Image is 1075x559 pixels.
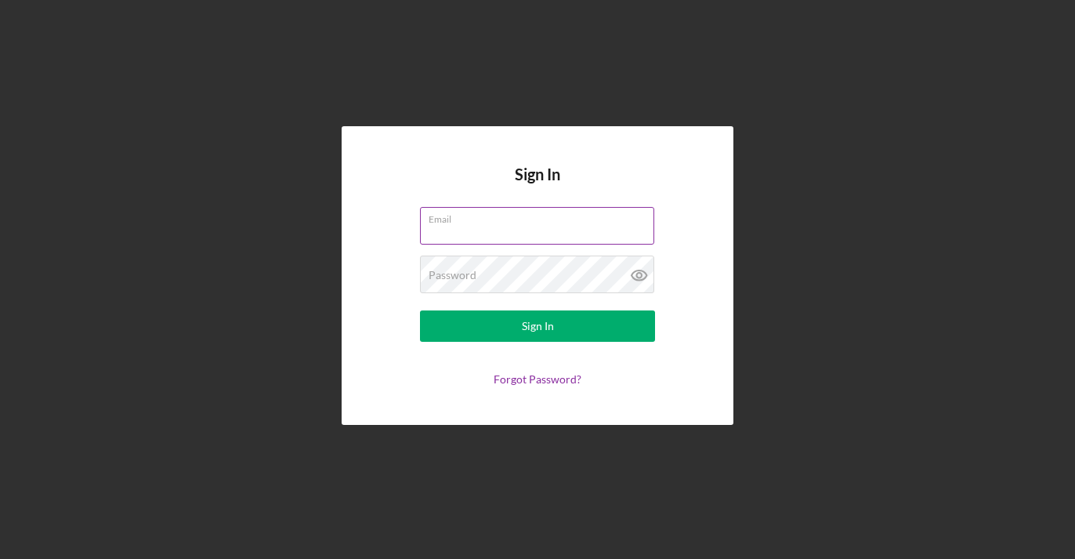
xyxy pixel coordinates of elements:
[420,310,655,342] button: Sign In
[429,269,476,281] label: Password
[429,208,654,225] label: Email
[522,310,554,342] div: Sign In
[494,372,581,386] a: Forgot Password?
[515,165,560,207] h4: Sign In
